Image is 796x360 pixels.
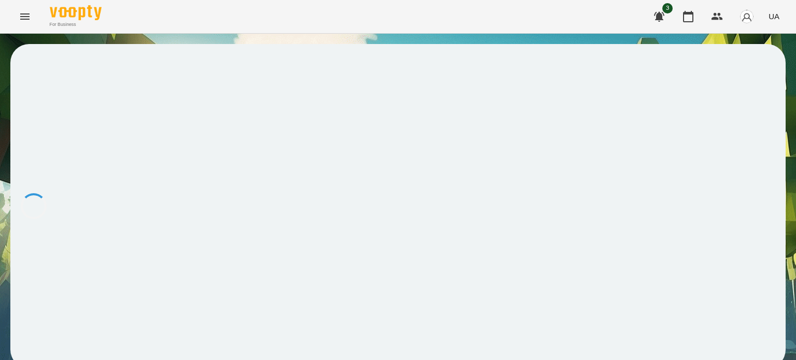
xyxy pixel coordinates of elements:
[50,21,102,28] span: For Business
[740,9,754,24] img: avatar_s.png
[50,5,102,20] img: Voopty Logo
[769,11,779,22] span: UA
[662,3,673,13] span: 3
[12,4,37,29] button: Menu
[764,7,784,26] button: UA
